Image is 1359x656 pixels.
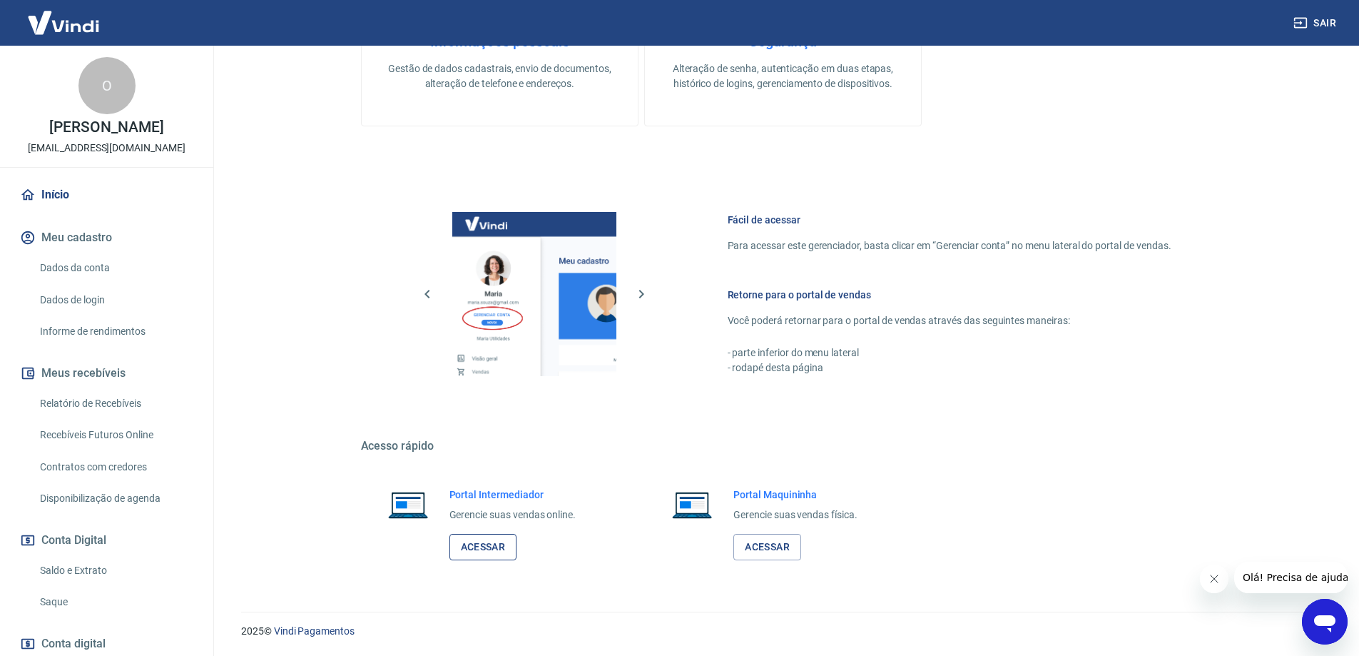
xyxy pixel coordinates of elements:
[1291,10,1342,36] button: Sair
[17,179,196,211] a: Início
[668,61,898,91] p: Alteração de senha, autenticação em duas etapas, histórico de logins, gerenciamento de dispositivos.
[1302,599,1348,645] iframe: Botão para abrir a janela de mensagens
[662,488,722,522] img: Imagem de um notebook aberto
[733,488,857,502] h6: Portal Maquininha
[361,439,1206,453] h5: Acesso rápido
[49,120,163,135] p: [PERSON_NAME]
[9,10,120,21] span: Olá! Precisa de ajuda?
[733,508,857,523] p: Gerencie suas vendas física.
[728,345,1171,360] p: - parte inferior do menu lateral
[34,420,196,450] a: Recebíveis Futuros Online
[17,358,196,389] button: Meus recebíveis
[728,238,1171,253] p: Para acessar este gerenciador, basta clicar em “Gerenciar conta” no menu lateral do portal de ven...
[17,222,196,253] button: Meu cadastro
[733,534,801,560] a: Acessar
[34,389,196,418] a: Relatório de Recebíveis
[34,286,196,315] a: Dados de login
[28,141,185,156] p: [EMAIL_ADDRESS][DOMAIN_NAME]
[452,212,616,376] img: Imagem da dashboard mostrando o botão de gerenciar conta na sidebar no lado esquerdo
[378,488,438,522] img: Imagem de um notebook aberto
[728,313,1171,328] p: Você poderá retornar para o portal de vendas através das seguintes maneiras:
[274,625,355,637] a: Vindi Pagamentos
[17,1,110,44] img: Vindi
[34,317,196,346] a: Informe de rendimentos
[34,556,196,585] a: Saldo e Extrato
[728,213,1171,227] h6: Fácil de acessar
[17,525,196,556] button: Conta Digital
[449,534,517,560] a: Acessar
[449,488,576,502] h6: Portal Intermediador
[385,61,615,91] p: Gestão de dados cadastrais, envio de documentos, alteração de telefone e endereços.
[34,587,196,617] a: Saque
[34,484,196,513] a: Disponibilização de agenda
[728,360,1171,375] p: - rodapé desta página
[34,453,196,482] a: Contratos com credores
[78,57,136,114] div: O
[241,624,1325,639] p: 2025 ©
[449,508,576,523] p: Gerencie suas vendas online.
[1200,565,1228,593] iframe: Fechar mensagem
[34,253,196,283] a: Dados da conta
[1234,562,1348,593] iframe: Mensagem da empresa
[728,288,1171,302] h6: Retorne para o portal de vendas
[41,634,106,654] span: Conta digital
